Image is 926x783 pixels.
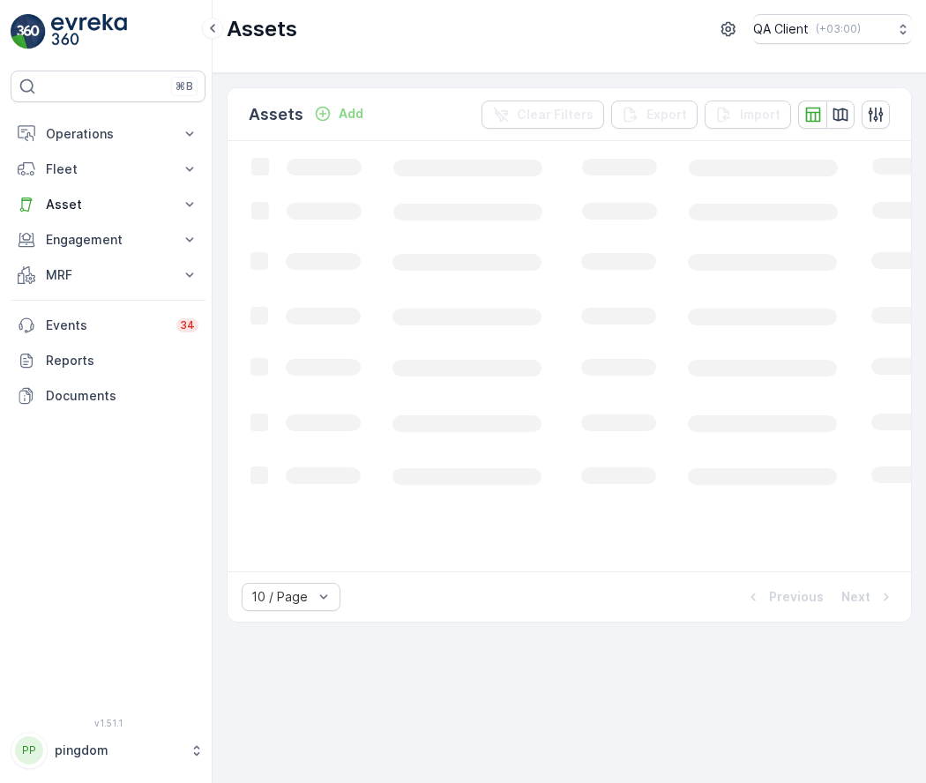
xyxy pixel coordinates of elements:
[11,732,205,769] button: PPpingdom
[11,187,205,222] button: Asset
[227,15,297,43] p: Assets
[11,116,205,152] button: Operations
[705,101,791,129] button: Import
[307,103,370,124] button: Add
[46,352,198,369] p: Reports
[740,106,780,123] p: Import
[769,588,824,606] p: Previous
[816,22,861,36] p: ( +03:00 )
[15,736,43,764] div: PP
[517,106,594,123] p: Clear Filters
[646,106,687,123] p: Export
[611,101,698,129] button: Export
[11,14,46,49] img: logo
[51,14,127,49] img: logo_light-DOdMpM7g.png
[841,588,870,606] p: Next
[11,308,205,343] a: Events34
[55,742,181,759] p: pingdom
[482,101,604,129] button: Clear Filters
[11,152,205,187] button: Fleet
[46,266,170,284] p: MRF
[46,387,198,405] p: Documents
[11,343,205,378] a: Reports
[339,105,363,123] p: Add
[175,79,193,93] p: ⌘B
[753,14,912,44] button: QA Client(+03:00)
[180,318,195,332] p: 34
[46,196,170,213] p: Asset
[46,125,170,143] p: Operations
[249,102,303,127] p: Assets
[11,718,205,728] span: v 1.51.1
[743,586,825,608] button: Previous
[46,160,170,178] p: Fleet
[11,378,205,414] a: Documents
[46,317,166,334] p: Events
[11,257,205,293] button: MRF
[11,222,205,257] button: Engagement
[753,20,809,38] p: QA Client
[840,586,897,608] button: Next
[46,231,170,249] p: Engagement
